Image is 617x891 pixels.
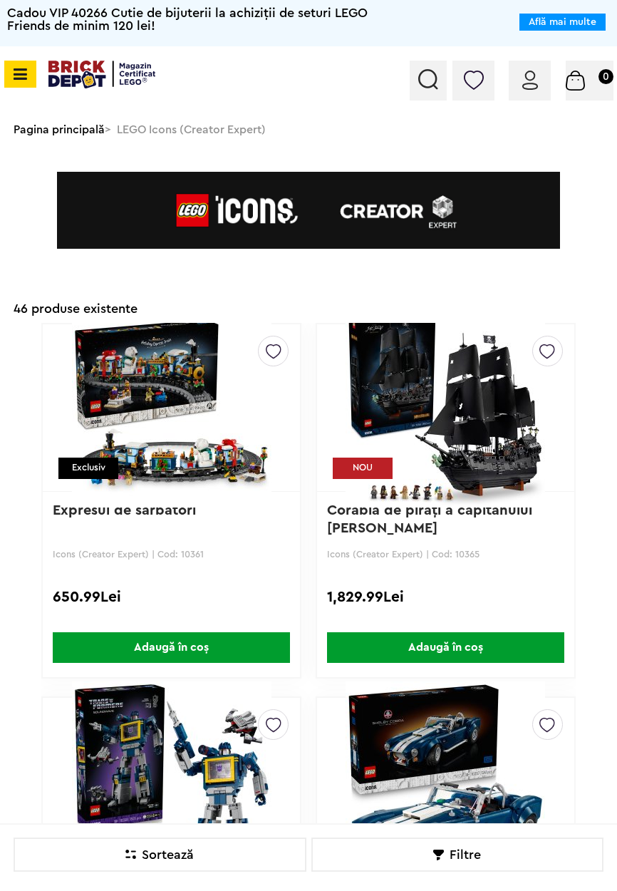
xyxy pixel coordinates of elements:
p: Icons (Creator Expert) | Cod: 10361 [53,549,290,560]
div: 1,829.99Lei [327,588,564,614]
img: Expresul de sărbători [53,308,289,508]
a: Adaugă în coș [43,632,300,663]
a: Află mai multe [529,17,596,27]
div: 650.99Lei [53,588,290,614]
small: 0 [598,69,613,84]
img: Shelby Cobra 427 S/C [328,681,564,881]
div: Sortează [14,838,306,872]
div: Filtre [311,838,604,872]
span: Adaugă în coș [53,632,290,663]
a: Adaugă în coș [317,632,574,663]
a: Corabia de piraţi a căpitanului [PERSON_NAME] [327,503,536,535]
span: Adaugă în coș [327,632,564,663]
div: NOU [333,458,393,479]
img: Transformers: Soundwave [53,681,289,881]
a: Pagina principală [14,124,105,135]
div: Exclusiv [58,458,118,479]
img: Corabia de piraţi a căpitanului Jack Sparrow [328,308,564,508]
p: Icons (Creator Expert) | Cod: 10365 [327,549,564,560]
div: 46 produse existente [14,294,138,323]
div: > LEGO Icons (Creator Expert) [6,115,611,145]
a: Expresul de sărbători [53,503,196,517]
